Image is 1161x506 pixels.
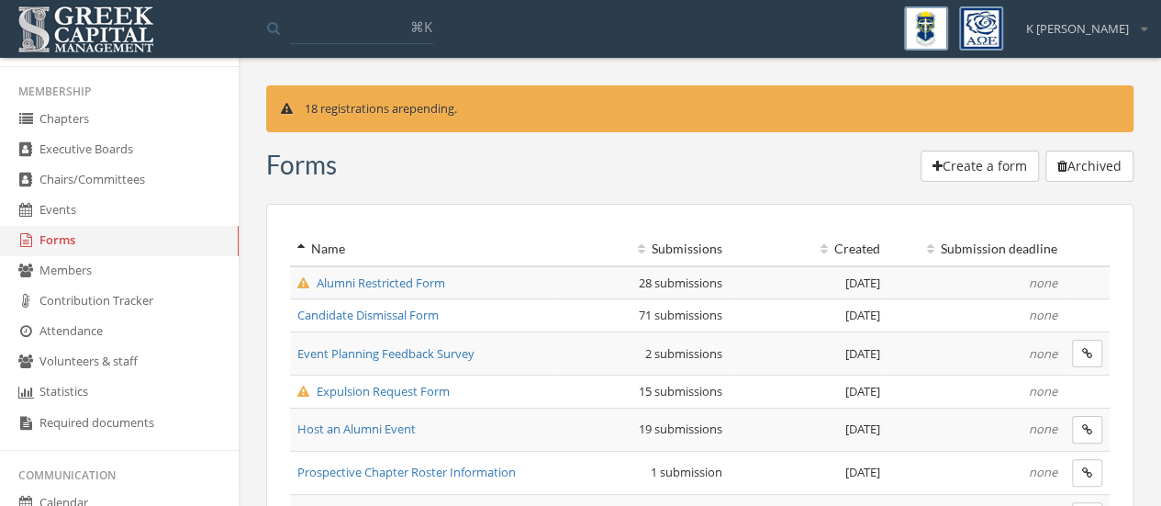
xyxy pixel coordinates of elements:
[1029,307,1057,323] em: none
[887,232,1065,266] th: Submission deadline
[266,85,1133,132] div: are pending.
[410,17,432,36] span: ⌘K
[639,383,722,399] span: 15 submissions
[297,345,474,362] a: Event Planning Feedback Survey
[297,421,416,437] a: Host an Alumni Event
[1029,345,1057,362] em: none
[645,345,722,362] span: 2 submissions
[1026,20,1129,38] span: K [PERSON_NAME]
[555,232,730,266] th: Submissions
[730,332,887,375] td: [DATE]
[651,464,722,480] span: 1 submission
[297,307,439,323] a: Candidate Dismissal Form
[1029,464,1057,480] em: none
[730,375,887,408] td: [DATE]
[1014,6,1147,38] div: K [PERSON_NAME]
[297,383,450,399] a: Expulsion Request Form
[266,151,337,179] h3: Form s
[730,451,887,494] td: [DATE]
[1029,421,1057,437] em: none
[290,232,555,266] th: Name
[730,299,887,332] td: [DATE]
[639,275,722,291] span: 28 submissions
[639,307,722,323] span: 71 submissions
[297,464,516,480] a: Prospective Chapter Roster Information
[921,151,1039,182] button: Create a form
[1029,275,1057,291] em: none
[297,275,445,291] a: Alumni Restricted Form
[730,266,887,299] td: [DATE]
[730,232,887,266] th: Created
[639,421,722,437] span: 19 submissions
[305,100,389,117] span: 18 registrations
[1029,383,1057,399] em: none
[1045,151,1133,182] button: Archived
[730,408,887,451] td: [DATE]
